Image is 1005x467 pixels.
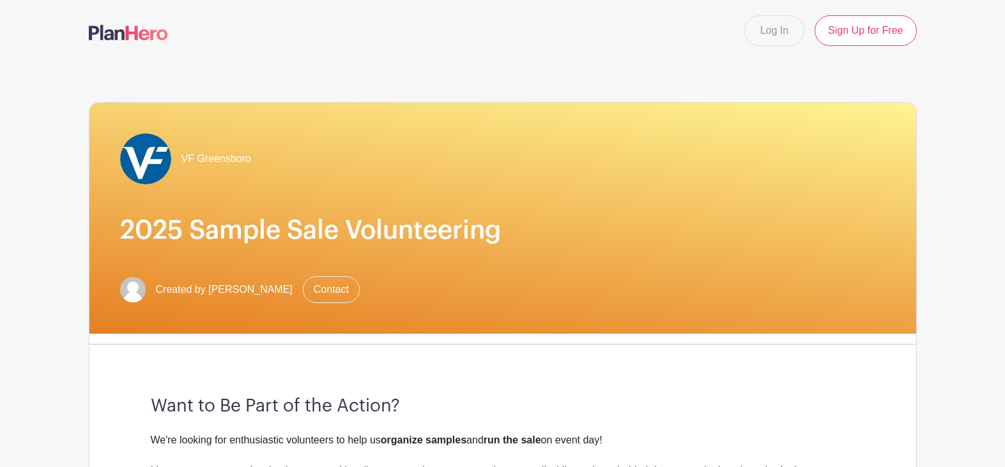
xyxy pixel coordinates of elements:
[120,133,171,184] img: VF_Icon_FullColor_CMYK-small.jpg
[744,15,804,46] a: Log In
[120,277,146,302] img: default-ce2991bfa6775e67f084385cd625a349d9dcbb7a52a09fb2fda1e96e2d18dcdb.png
[120,215,886,246] h1: 2025 Sample Sale Volunteering
[156,282,293,297] span: Created by [PERSON_NAME]
[151,396,855,417] h3: Want to Be Part of the Action?
[303,276,360,303] a: Contact
[381,434,466,445] strong: organize samples
[181,151,251,167] span: VF Greensboro
[89,25,168,40] img: logo-507f7623f17ff9eddc593b1ce0a138ce2505c220e1c5a4e2b4648c50719b7d32.svg
[484,434,541,445] strong: run the sale
[815,15,916,46] a: Sign Up for Free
